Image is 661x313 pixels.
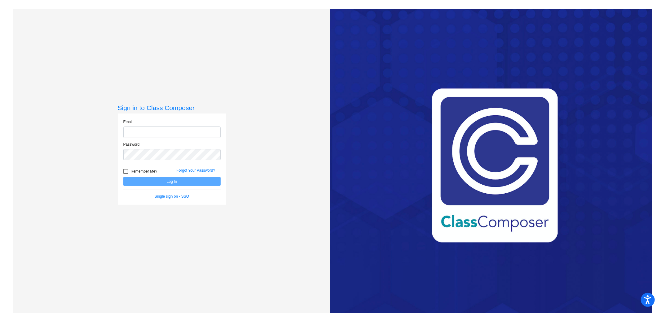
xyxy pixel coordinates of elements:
span: Remember Me? [131,168,157,175]
a: Single sign on - SSO [155,194,189,199]
button: Log In [123,177,221,186]
label: Email [123,119,133,125]
h3: Sign in to Class Composer [118,104,226,112]
a: Forgot Your Password? [177,168,215,173]
label: Password [123,142,140,147]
